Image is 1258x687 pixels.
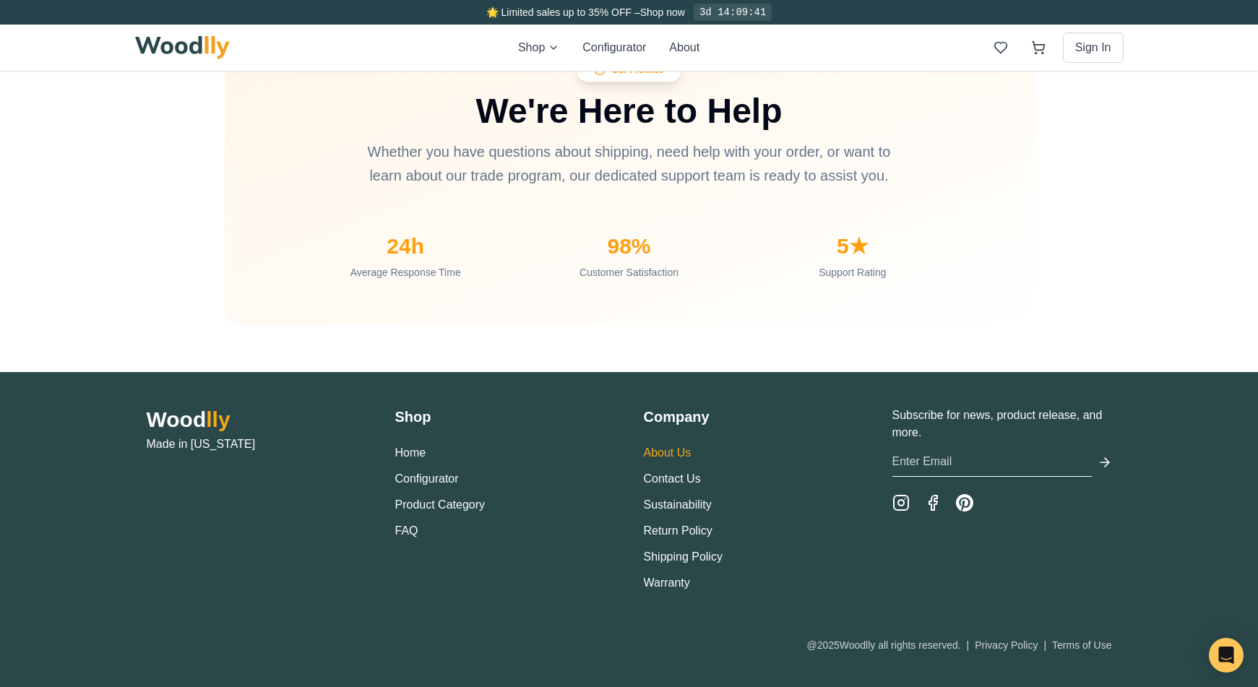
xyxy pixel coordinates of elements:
[529,233,729,259] div: 98%
[395,446,426,459] a: Home
[669,39,699,56] button: About
[644,407,863,427] h3: Company
[924,494,942,511] a: Facebook
[306,265,506,280] div: Average Response Time
[644,576,690,589] a: Warranty
[1063,33,1124,63] button: Sign In
[306,233,506,259] div: 24h
[1209,638,1244,673] div: Open Intercom Messenger
[1052,639,1111,651] a: Terms of Use
[582,39,646,56] button: Configurator
[135,36,231,59] img: Woodlly
[486,7,640,18] span: 🌟 Limited sales up to 35% OFF –
[640,7,685,18] a: Shop now
[892,407,1112,441] p: Subscribe for news, product release, and more.
[644,498,712,511] a: Sustainability
[892,494,910,511] a: Instagram
[395,524,418,537] a: FAQ
[644,446,692,459] a: About Us
[395,407,615,427] h3: Shop
[225,94,1034,129] h2: We're Here to Help
[694,4,772,21] div: 3d 14:09:41
[752,233,952,259] div: 5★
[644,472,701,485] a: Contact Us
[752,265,952,280] div: Support Rating
[967,639,970,651] span: |
[529,265,729,280] div: Customer Satisfaction
[147,436,366,453] p: Made in [US_STATE]
[956,494,973,511] a: Pinterest
[206,407,230,431] span: lly
[352,140,907,187] p: Whether you have questions about shipping, need help with your order, or want to learn about our ...
[644,524,712,537] a: Return Policy
[518,39,559,56] button: Shop
[1043,639,1046,651] span: |
[395,498,486,511] a: Product Category
[975,639,1038,651] a: Privacy Policy
[644,550,723,563] a: Shipping Policy
[806,638,1111,652] div: @ 2025 Woodlly all rights reserved.
[395,470,459,488] button: Configurator
[892,447,1092,477] input: Enter Email
[147,407,366,433] h2: Wood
